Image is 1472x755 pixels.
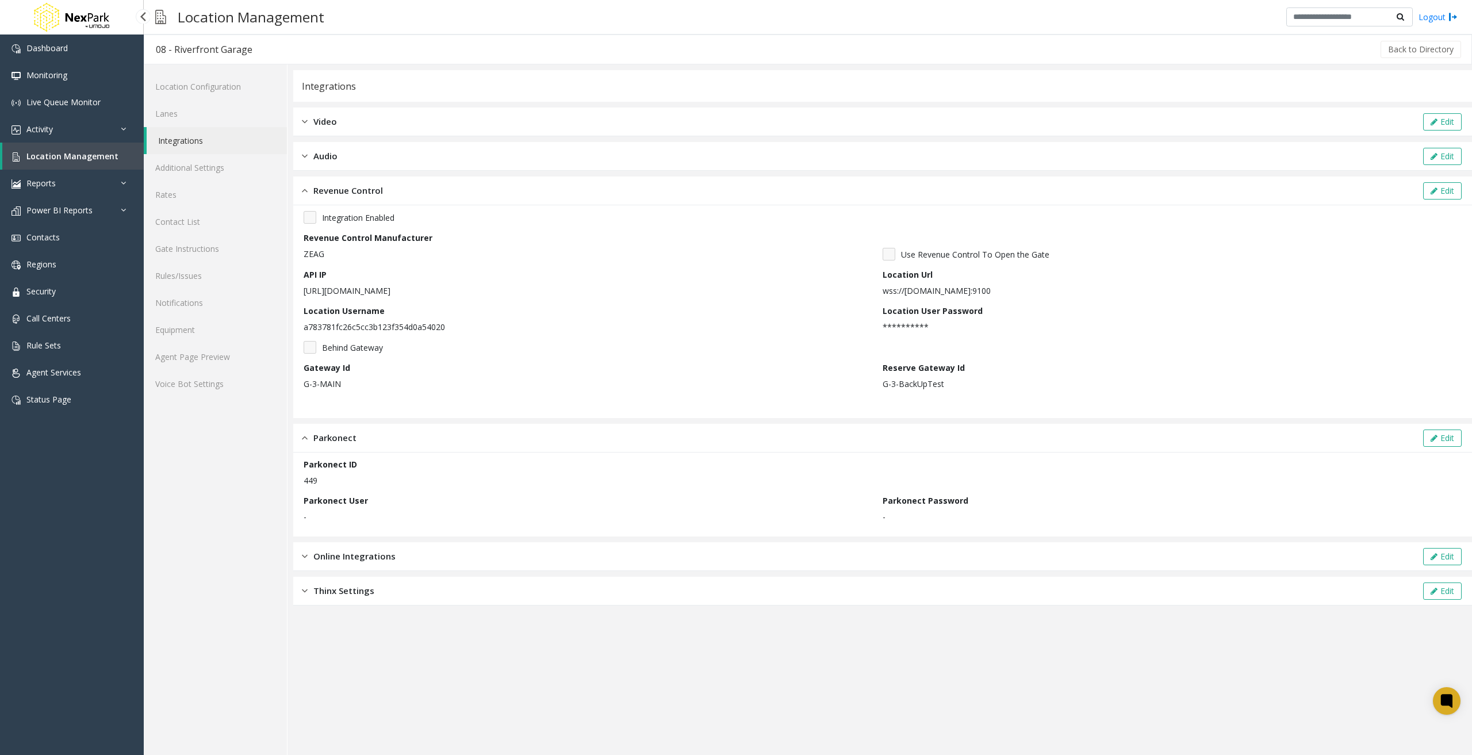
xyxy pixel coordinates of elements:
img: 'icon' [11,98,21,108]
p: ZEAG [304,248,877,260]
label: API IP [304,269,327,281]
span: Online Integrations [313,550,396,563]
span: Security [26,286,56,297]
span: Dashboard [26,43,68,53]
span: Reports [26,178,56,189]
a: Location Management [2,143,144,170]
button: Edit [1423,182,1462,200]
label: Parkonect Password [883,495,968,507]
img: 'icon' [11,315,21,324]
span: Integration Enabled [322,212,394,224]
span: Agent Services [26,367,81,378]
img: 'icon' [11,179,21,189]
a: Rates [144,181,287,208]
label: Reserve Gateway Id [883,362,965,374]
h3: Location Management [172,3,330,31]
img: 'icon' [11,396,21,405]
span: Location Management [26,151,118,162]
img: logout [1448,11,1458,23]
a: Gate Instructions [144,235,287,262]
button: Edit [1423,430,1462,447]
button: Back to Directory [1381,41,1461,58]
img: closed [302,550,308,563]
img: 'icon' [11,369,21,378]
p: [URL][DOMAIN_NAME] [304,285,877,297]
label: Location User Password [883,305,983,317]
span: Activity [26,124,53,135]
img: opened [302,431,308,444]
a: Additional Settings [144,154,287,181]
span: Use Revenue Control To Open the Gate [901,248,1049,260]
p: G-3-MAIN [304,378,877,390]
img: 'icon' [11,233,21,243]
p: wss://[DOMAIN_NAME]:9100 [883,285,1456,297]
button: Edit [1423,582,1462,600]
label: Location Username [304,305,385,317]
span: Status Page [26,394,71,405]
div: Integrations [302,79,356,94]
img: closed [302,584,308,597]
label: Gateway Id [304,362,350,374]
p: a783781fc26c5cc3b123f354d0a54020 [304,321,877,333]
label: Location Url [883,269,933,281]
div: 08 - Riverfront Garage [156,42,252,57]
span: Thinx Settings [313,584,374,597]
img: 'icon' [11,125,21,135]
label: Parkonect User [304,495,368,507]
a: Integrations [147,127,287,154]
label: Parkonect ID [304,458,357,470]
span: Contacts [26,232,60,243]
span: Live Queue Monitor [26,97,101,108]
a: Logout [1419,11,1458,23]
a: Voice Bot Settings [144,370,287,397]
img: 'icon' [11,260,21,270]
button: Edit [1423,113,1462,131]
button: Edit [1423,548,1462,565]
label: Revenue Control Manufacturer [304,232,432,244]
img: 'icon' [11,71,21,81]
a: Equipment [144,316,287,343]
span: Regions [26,259,56,270]
p: G-3-BackUpTest [883,378,1456,390]
img: pageIcon [155,3,166,31]
img: opened [302,184,308,197]
img: 'icon' [11,288,21,297]
a: Notifications [144,289,287,316]
span: Call Centers [26,313,71,324]
img: 'icon' [11,206,21,216]
span: Monitoring [26,70,67,81]
p: - [883,511,1456,523]
p: - [304,511,877,523]
a: Contact List [144,208,287,235]
p: 449 [304,474,1456,486]
img: 'icon' [11,342,21,351]
span: Parkonect [313,431,356,444]
a: Location Configuration [144,73,287,100]
a: Lanes [144,100,287,127]
img: 'icon' [11,152,21,162]
span: Video [313,115,337,128]
span: Audio [313,150,338,163]
span: Rule Sets [26,340,61,351]
span: Revenue Control [313,184,383,197]
span: Behind Gateway [322,342,383,354]
span: Power BI Reports [26,205,93,216]
img: closed [302,115,308,128]
button: Edit [1423,148,1462,165]
a: Agent Page Preview [144,343,287,370]
img: closed [302,150,308,163]
a: Rules/Issues [144,262,287,289]
img: 'icon' [11,44,21,53]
